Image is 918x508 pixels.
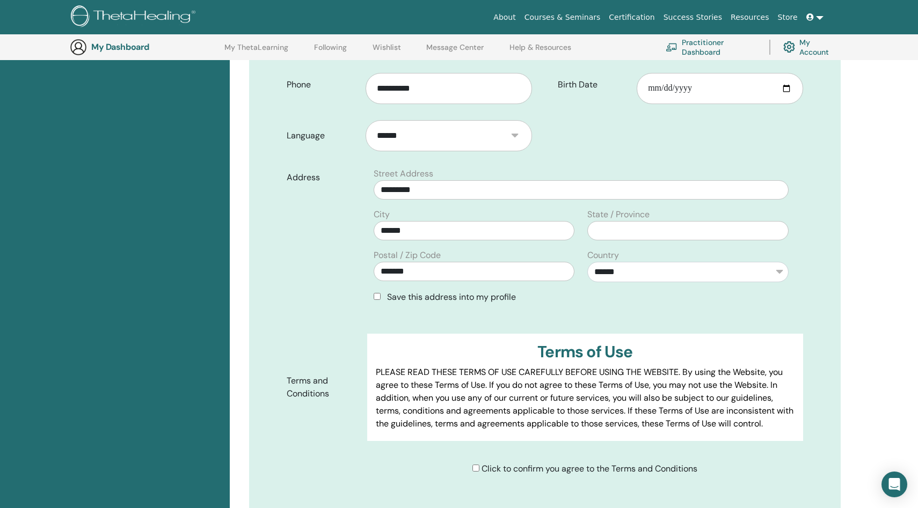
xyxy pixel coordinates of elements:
h3: My Dashboard [91,42,199,52]
a: My Account [783,35,837,59]
label: Language [279,126,366,146]
span: Save this address into my profile [387,291,516,303]
a: Certification [604,8,659,27]
a: My ThetaLearning [224,43,288,60]
p: PLEASE READ THESE TERMS OF USE CAREFULLY BEFORE USING THE WEBSITE. By using the Website, you agre... [376,366,795,430]
a: Practitioner Dashboard [666,35,756,59]
img: cog.svg [783,39,795,55]
label: State / Province [587,208,650,221]
label: Birth Date [550,75,637,95]
img: chalkboard-teacher.svg [666,43,677,51]
a: Store [774,8,802,27]
a: Help & Resources [509,43,571,60]
label: City [374,208,390,221]
span: Click to confirm you agree to the Terms and Conditions [482,463,697,474]
a: Success Stories [659,8,726,27]
h3: Terms of Use [376,342,795,362]
a: Following [314,43,347,60]
img: generic-user-icon.jpg [70,39,87,56]
label: Postal / Zip Code [374,249,441,262]
label: Terms and Conditions [279,371,367,404]
a: Resources [726,8,774,27]
label: Address [279,167,367,188]
a: Courses & Seminars [520,8,605,27]
div: Open Intercom Messenger [881,472,907,497]
img: logo.png [71,5,199,30]
a: Wishlist [373,43,401,60]
label: Phone [279,75,366,95]
a: Message Center [426,43,484,60]
label: Street Address [374,167,433,180]
label: Country [587,249,619,262]
a: About [489,8,520,27]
